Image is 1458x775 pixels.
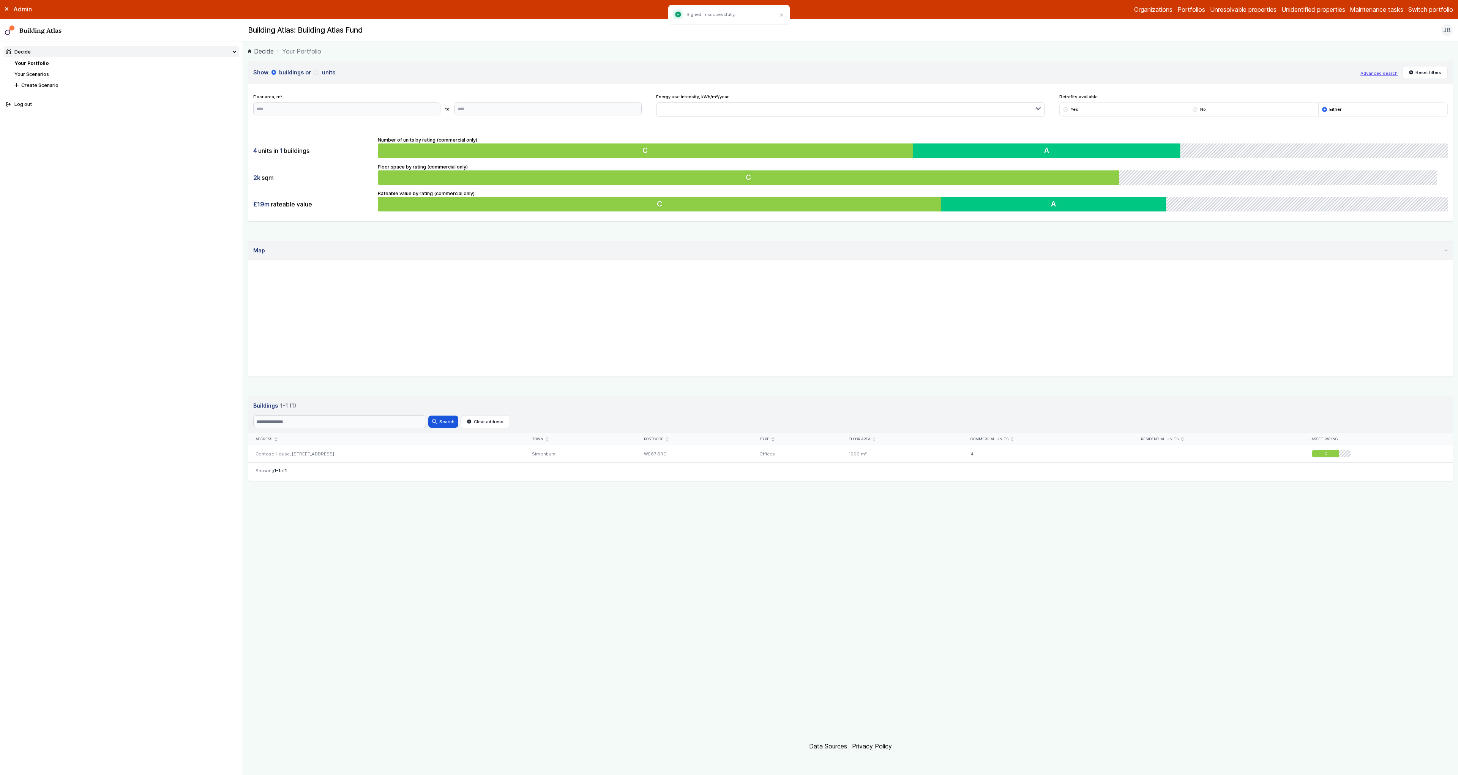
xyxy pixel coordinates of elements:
[253,146,257,155] span: 4
[1134,5,1172,14] a: Organizations
[279,146,282,155] span: 1
[14,71,49,77] a: Your Scenarios
[941,197,1166,211] button: A
[777,10,787,20] button: Close
[253,102,642,115] form: to
[852,742,892,750] a: Privacy Policy
[1177,5,1205,14] a: Portfolios
[1408,5,1453,14] button: Switch portfolio
[282,47,321,56] span: Your Portfolio
[4,99,239,110] button: Log out
[253,170,373,185] div: sqm
[253,197,373,211] div: rateable value
[280,402,296,410] span: 1-1 (1)
[1311,437,1445,442] div: Asset rating
[428,416,458,428] button: Search
[248,25,363,35] h2: Building Atlas: Building Atlas Fund
[461,415,510,428] button: Clear address
[752,445,842,462] div: Offices
[913,143,1180,158] button: A
[248,462,1453,481] nav: Table navigation
[253,94,642,115] div: Floor area, m²
[378,136,1448,158] div: Number of units by rating (commercial only)
[256,437,518,442] div: Address
[378,163,1448,185] div: Floor space by rating (commercial only)
[6,48,31,55] div: Decide
[1441,24,1453,36] button: JB
[256,468,287,474] span: Showing of
[378,197,941,211] button: C
[1059,94,1448,100] span: Retrofits available
[657,200,662,209] span: C
[248,445,1453,462] a: Contoso House, [STREET_ADDRESS]SimonburyWE67 6RCOffices1000 m²4C
[1044,146,1049,155] span: A
[1324,451,1327,456] span: C
[253,402,1448,410] h3: Buildings
[12,80,239,91] button: Create Scenario
[1210,5,1277,14] a: Unresolvable properties
[253,173,260,182] span: 2k
[14,60,49,66] a: Your Portfolio
[248,241,1453,260] summary: Map
[253,68,1356,77] h3: Show
[378,143,913,158] button: C
[253,200,270,208] span: £19m
[970,437,1126,442] div: Commercial units
[637,445,752,462] div: WE67 6RC
[378,190,1448,212] div: Rateable value by rating (commercial only)
[849,437,956,442] div: Floor area
[253,143,373,158] div: units in buildings
[1281,5,1345,14] a: Unidentified properties
[525,445,637,462] div: Simonbury
[644,437,745,442] div: Postcode
[841,445,963,462] div: 1000 m²
[378,170,1127,185] button: C
[1403,66,1448,79] button: Reset filters
[656,94,1045,117] div: Energy use intensity, kWh/m²/year
[1360,70,1398,76] button: Advanced search
[809,742,847,750] a: Data Sources
[248,445,525,462] div: Contoso House, [STREET_ADDRESS]
[5,25,15,35] img: main-0bbd2752.svg
[248,47,274,56] a: Decide
[1141,437,1295,442] div: Residential units
[750,173,755,182] span: C
[285,468,287,473] span: 1
[963,445,1134,462] div: 4
[274,468,280,473] span: 1-1
[1443,25,1451,35] span: JB
[759,437,834,442] div: Type
[1350,5,1403,14] a: Maintenance tasks
[532,437,630,442] div: Town
[643,146,648,155] span: C
[1051,200,1056,209] span: A
[4,46,239,57] summary: Decide
[686,11,736,17] p: Signed in successfully.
